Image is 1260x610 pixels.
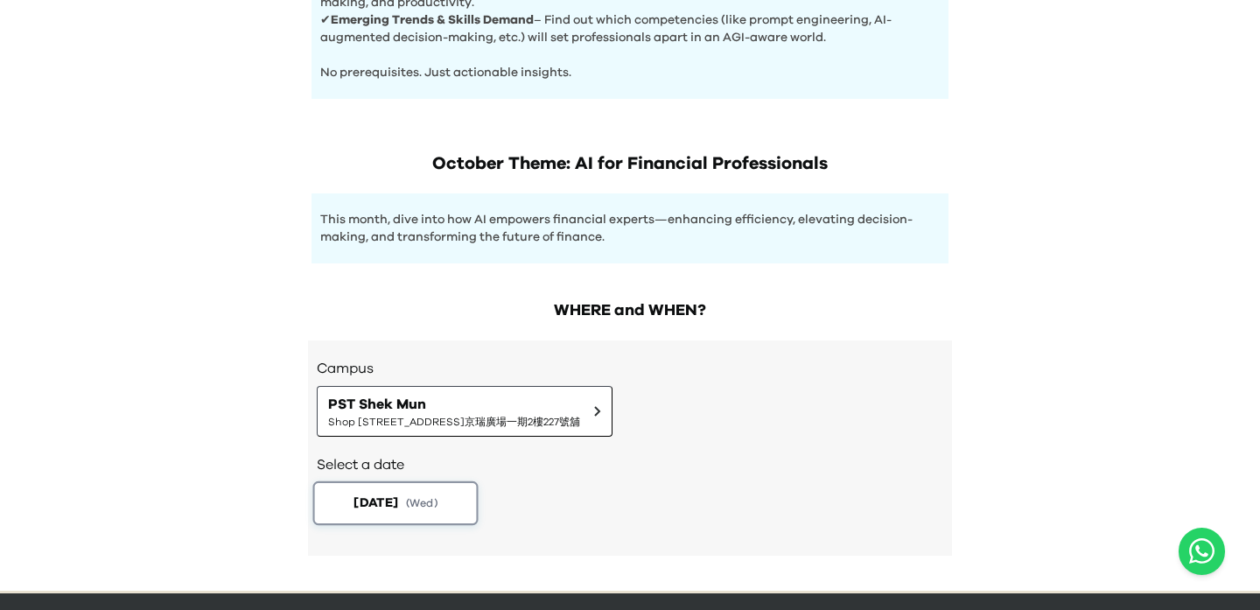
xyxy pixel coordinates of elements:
[308,298,952,323] h2: WHERE and WHEN?
[317,386,612,437] button: PST Shek MunShop [STREET_ADDRESS]京瑞廣場一期2樓227號舖
[317,454,943,475] h2: Select a date
[320,211,940,246] p: This month, dive into how AI empowers financial experts—enhancing efficiency, elevating decision-...
[1179,528,1225,575] a: Chat with us on WhatsApp
[320,46,940,81] p: No prerequisites. Just actionable insights.
[353,494,398,512] span: [DATE]
[328,394,580,415] span: PST Shek Mun
[1179,528,1225,575] button: Open WhatsApp chat
[406,495,437,510] span: ( Wed )
[313,481,479,525] button: [DATE](Wed)
[328,415,580,429] span: Shop [STREET_ADDRESS]京瑞廣場一期2樓227號舖
[331,14,534,26] b: Emerging Trends & Skills Demand
[320,11,940,46] p: ✔ – Find out which competencies (like prompt engineering, AI-augmented decision-making, etc.) wil...
[317,358,943,379] h3: Campus
[311,151,948,176] h1: October Theme: AI for Financial Professionals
